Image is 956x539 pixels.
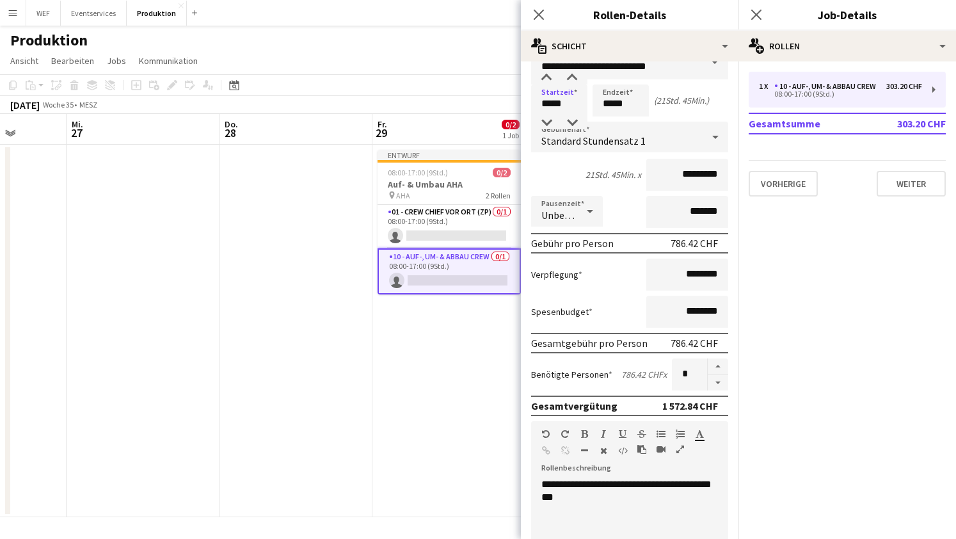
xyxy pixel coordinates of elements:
[378,248,521,294] app-card-role: 10 - Auf-, Um- & Abbau Crew0/108:00-17:00 (9Std.)
[70,125,83,140] span: 27
[637,429,646,439] button: Durchgestrichen
[676,429,685,439] button: Geordnete Liste
[388,168,448,177] span: 08:00-17:00 (9Std.)
[599,429,608,439] button: Kursiv
[51,55,94,67] span: Bearbeiten
[502,120,520,129] span: 0/2
[521,31,738,61] div: Schicht
[10,99,40,111] div: [DATE]
[580,446,589,456] button: Horizontale Linie
[42,100,74,109] span: Woche 35
[759,82,774,91] div: 1 x
[531,269,582,280] label: Verpflegung
[586,169,641,181] div: 21Std. 45Min. x
[139,55,198,67] span: Kommunikation
[46,52,99,69] a: Bearbeiten
[72,118,83,130] span: Mi.
[738,6,956,23] h3: Job-Details
[541,209,588,221] span: Unbezahlt
[521,6,738,23] h3: Rollen-Details
[225,118,238,130] span: Do.
[662,399,718,412] div: 1 572.84 CHF
[886,82,922,91] div: 303.20 CHF
[708,358,728,375] button: Erhöhen
[695,429,704,439] button: Textfarbe
[376,125,387,140] span: 29
[378,150,521,160] div: Entwurf
[531,306,593,318] label: Spesenbudget
[541,134,646,147] span: Standard Stundensatz 1
[493,168,511,177] span: 0/2
[531,399,617,412] div: Gesamtvergütung
[26,1,61,26] button: WEF
[774,82,881,91] div: 10 - Auf-, Um- & Abbau Crew
[878,113,946,134] td: 303.20 CHF
[378,150,521,294] app-job-card: Entwurf08:00-17:00 (9Std.)0/2Auf- & Umbau AHA AHA2 Rollen01 - Crew Chief vor Ort (ZP)0/108:00-17:...
[378,205,521,248] app-card-role: 01 - Crew Chief vor Ort (ZP)0/108:00-17:00 (9Std.)
[134,52,203,69] a: Kommunikation
[657,429,665,439] button: Ungeordnete Liste
[599,446,608,456] button: Formatierung löschen
[708,375,728,391] button: Verringern
[654,95,709,106] div: (21Std. 45Min.)
[10,31,88,50] h1: Produktion
[79,100,97,109] div: MESZ
[580,429,589,439] button: Fett
[759,91,922,97] div: 08:00-17:00 (9Std.)
[127,1,187,26] button: Produktion
[531,237,614,250] div: Gebühr pro Person
[749,113,878,134] td: Gesamtsumme
[877,171,946,197] button: Weiter
[531,337,648,350] div: Gesamtgebühr pro Person
[561,429,570,439] button: Wiederholen
[10,55,38,67] span: Ansicht
[749,171,818,197] button: Vorherige
[5,52,44,69] a: Ansicht
[378,179,521,190] h3: Auf- & Umbau AHA
[502,131,519,140] div: 1 Job
[618,429,627,439] button: Unterstrichen
[738,31,956,61] div: Rollen
[541,429,550,439] button: Rückgängig
[618,446,627,456] button: HTML-Code
[107,55,126,67] span: Jobs
[671,237,718,250] div: 786.42 CHF
[61,1,127,26] button: Eventservices
[378,118,387,130] span: Fr.
[637,444,646,455] button: Als einfacher Text einfügen
[657,444,665,455] button: Video einfügen
[671,337,718,350] div: 786.42 CHF
[102,52,131,69] a: Jobs
[223,125,238,140] span: 28
[676,444,685,455] button: Vollbild
[396,191,410,200] span: AHA
[486,191,511,200] span: 2 Rollen
[531,369,612,380] label: Benötigte Personen
[621,369,667,380] div: 786.42 CHF x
